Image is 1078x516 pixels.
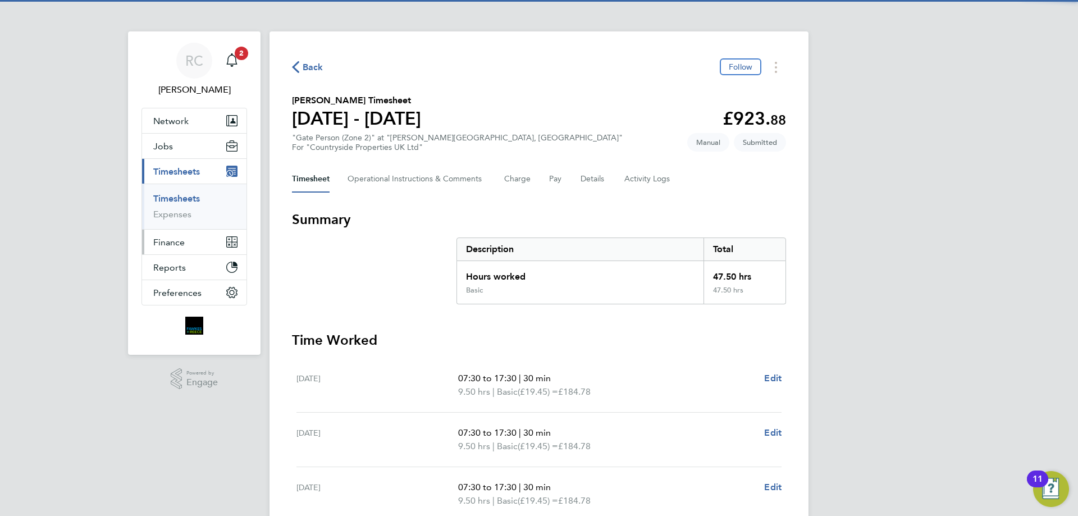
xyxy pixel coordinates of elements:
[458,427,517,438] span: 07:30 to 17:30
[764,372,782,385] a: Edit
[186,368,218,378] span: Powered by
[764,426,782,440] a: Edit
[766,58,786,76] button: Timesheets Menu
[549,166,563,193] button: Pay
[734,133,786,152] span: This timesheet is Submitted.
[523,373,551,383] span: 30 min
[292,107,421,130] h1: [DATE] - [DATE]
[296,481,458,508] div: [DATE]
[458,386,490,397] span: 9.50 hrs
[492,386,495,397] span: |
[153,141,173,152] span: Jobs
[720,58,761,75] button: Follow
[519,427,521,438] span: |
[153,262,186,273] span: Reports
[186,378,218,387] span: Engage
[1033,471,1069,507] button: Open Resource Center, 11 new notifications
[185,53,203,68] span: RC
[764,373,782,383] span: Edit
[558,441,591,451] span: £184.78
[558,495,591,506] span: £184.78
[518,386,558,397] span: (£19.45) =
[292,331,786,349] h3: Time Worked
[141,83,247,97] span: Roselyn Coelho
[458,495,490,506] span: 9.50 hrs
[704,238,785,261] div: Total
[1033,479,1043,494] div: 11
[723,108,786,129] app-decimal: £923.
[497,440,518,453] span: Basic
[141,43,247,97] a: RC[PERSON_NAME]
[296,426,458,453] div: [DATE]
[519,482,521,492] span: |
[624,166,672,193] button: Activity Logs
[153,237,185,248] span: Finance
[518,495,558,506] span: (£19.45) =
[128,31,261,355] nav: Main navigation
[764,482,782,492] span: Edit
[497,385,518,399] span: Basic
[458,373,517,383] span: 07:30 to 17:30
[153,166,200,177] span: Timesheets
[303,61,323,74] span: Back
[142,108,246,133] button: Network
[466,286,483,295] div: Basic
[523,427,551,438] span: 30 min
[296,372,458,399] div: [DATE]
[687,133,729,152] span: This timesheet was manually created.
[456,238,786,304] div: Summary
[153,209,191,220] a: Expenses
[497,494,518,508] span: Basic
[558,386,591,397] span: £184.78
[141,317,247,335] a: Go to home page
[292,94,421,107] h2: [PERSON_NAME] Timesheet
[457,261,704,286] div: Hours worked
[704,286,785,304] div: 47.50 hrs
[142,230,246,254] button: Finance
[523,482,551,492] span: 30 min
[292,133,623,152] div: "Gate Person (Zone 2)" at "[PERSON_NAME][GEOGRAPHIC_DATA], [GEOGRAPHIC_DATA]"
[235,47,248,60] span: 2
[292,166,330,193] button: Timesheet
[458,482,517,492] span: 07:30 to 17:30
[764,481,782,494] a: Edit
[581,166,606,193] button: Details
[142,280,246,305] button: Preferences
[458,441,490,451] span: 9.50 hrs
[153,116,189,126] span: Network
[704,261,785,286] div: 47.50 hrs
[292,143,623,152] div: For "Countryside Properties UK Ltd"
[519,373,521,383] span: |
[492,441,495,451] span: |
[518,441,558,451] span: (£19.45) =
[221,43,243,79] a: 2
[185,317,203,335] img: bromak-logo-retina.png
[142,134,246,158] button: Jobs
[770,112,786,128] span: 88
[292,211,786,229] h3: Summary
[153,193,200,204] a: Timesheets
[492,495,495,506] span: |
[142,255,246,280] button: Reports
[348,166,486,193] button: Operational Instructions & Comments
[142,159,246,184] button: Timesheets
[292,60,323,74] button: Back
[729,62,752,72] span: Follow
[142,184,246,229] div: Timesheets
[504,166,531,193] button: Charge
[171,368,218,390] a: Powered byEngage
[764,427,782,438] span: Edit
[153,287,202,298] span: Preferences
[457,238,704,261] div: Description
